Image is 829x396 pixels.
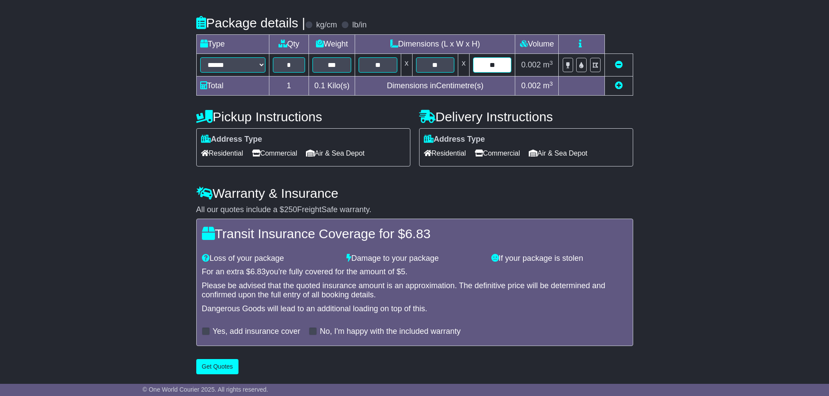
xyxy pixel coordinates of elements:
td: Volume [515,35,559,54]
h4: Delivery Instructions [419,110,633,124]
span: 5 [401,267,405,276]
td: Dimensions (L x W x H) [355,35,515,54]
span: 6.83 [251,267,266,276]
div: Dangerous Goods will lead to an additional loading on top of this. [202,304,628,314]
sup: 3 [550,60,553,66]
span: Commercial [252,146,297,160]
span: Residential [201,146,243,160]
td: 1 [269,77,309,96]
a: Add new item [615,81,623,90]
td: Weight [309,35,355,54]
span: 6.83 [405,226,430,241]
span: Residential [424,146,466,160]
h4: Package details | [196,16,305,30]
h4: Warranty & Insurance [196,186,633,200]
span: m [543,81,553,90]
td: Dimensions in Centimetre(s) [355,77,515,96]
div: Loss of your package [198,254,342,263]
td: Type [196,35,269,54]
sup: 3 [550,80,553,87]
label: Address Type [424,135,485,144]
span: 0.002 [521,60,541,69]
td: Qty [269,35,309,54]
td: x [458,54,470,77]
span: 0.002 [521,81,541,90]
div: Please be advised that the quoted insurance amount is an approximation. The definitive price will... [202,281,628,300]
button: Get Quotes [196,359,239,374]
div: All our quotes include a $ FreightSafe warranty. [196,205,633,215]
span: 250 [284,205,297,214]
span: 0.1 [314,81,325,90]
td: Kilo(s) [309,77,355,96]
label: Yes, add insurance cover [213,327,300,336]
label: lb/in [352,20,366,30]
label: Address Type [201,135,262,144]
td: Total [196,77,269,96]
div: If your package is stolen [487,254,632,263]
span: Air & Sea Depot [529,146,587,160]
span: Commercial [475,146,520,160]
h4: Pickup Instructions [196,110,410,124]
label: kg/cm [316,20,337,30]
div: Damage to your package [342,254,487,263]
td: x [401,54,412,77]
a: Remove this item [615,60,623,69]
span: © One World Courier 2025. All rights reserved. [143,386,269,393]
span: m [543,60,553,69]
span: Air & Sea Depot [306,146,365,160]
h4: Transit Insurance Coverage for $ [202,226,628,241]
label: No, I'm happy with the included warranty [320,327,461,336]
div: For an extra $ you're fully covered for the amount of $ . [202,267,628,277]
